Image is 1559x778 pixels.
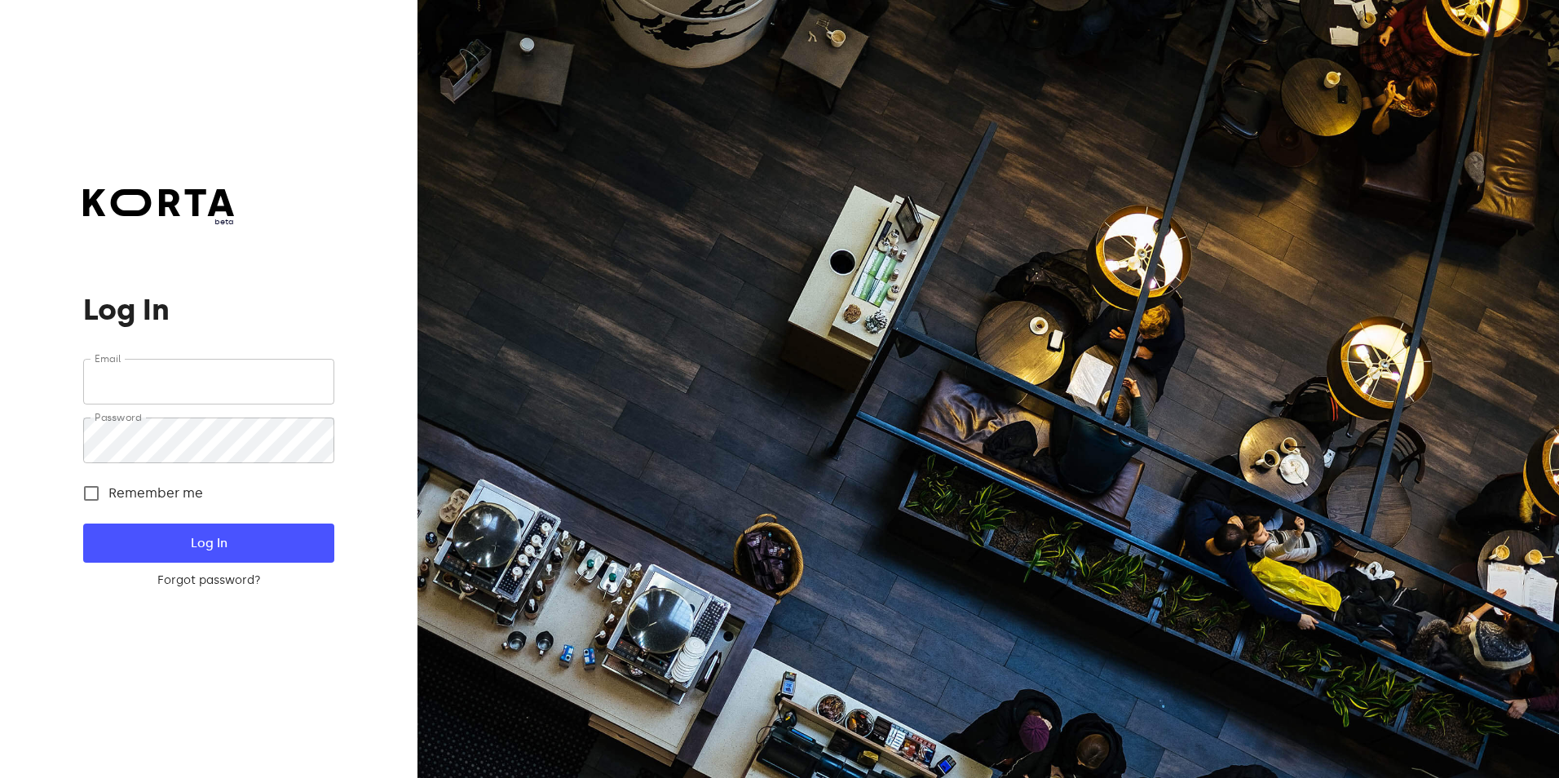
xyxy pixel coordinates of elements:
[83,572,333,589] a: Forgot password?
[83,189,234,216] img: Korta
[108,484,203,503] span: Remember me
[83,524,333,563] button: Log In
[109,533,307,554] span: Log In
[83,216,234,228] span: beta
[83,189,234,228] a: beta
[83,294,333,326] h1: Log In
